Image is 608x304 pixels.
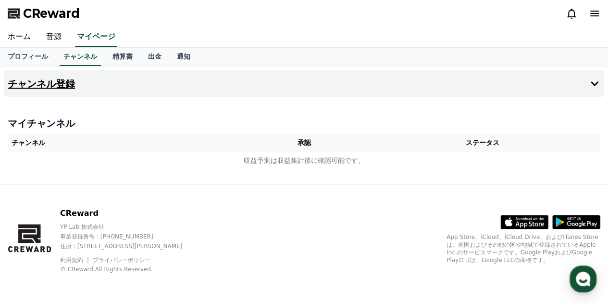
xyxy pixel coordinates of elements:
[23,6,80,21] span: CReward
[142,238,166,246] span: Settings
[364,134,600,152] th: ステータス
[4,70,604,97] button: チャンネル登録
[447,233,600,264] p: App Store、iCloud、iCloud Drive、およびiTunes Storeは、米国およびその他の国や地域で登録されているApple Inc.のサービスマークです。Google P...
[8,152,600,170] td: 収益予測は収益集計後に確認可能です。
[169,48,198,66] a: 通知
[60,208,199,219] p: CReward
[60,48,101,66] a: チャンネル
[75,27,117,47] a: マイページ
[25,238,41,246] span: Home
[38,27,69,47] a: 音源
[60,223,199,231] p: YP Lab 株式会社
[8,79,75,89] h4: チャンネル登録
[93,257,150,264] a: プライバシーポリシー
[124,224,185,248] a: Settings
[3,224,63,248] a: Home
[140,48,169,66] a: 出金
[60,257,90,264] a: 利用規約
[244,134,364,152] th: 承認
[63,224,124,248] a: Messages
[8,134,244,152] th: チャンネル
[60,265,199,273] p: © CReward All Rights Reserved.
[8,117,600,130] h4: マイチャンネル
[80,239,108,247] span: Messages
[60,233,199,240] p: 事業登録番号 : [PHONE_NUMBER]
[105,48,140,66] a: 精算書
[60,242,199,250] p: 住所 : [STREET_ADDRESS][PERSON_NAME]
[8,6,80,21] a: CReward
